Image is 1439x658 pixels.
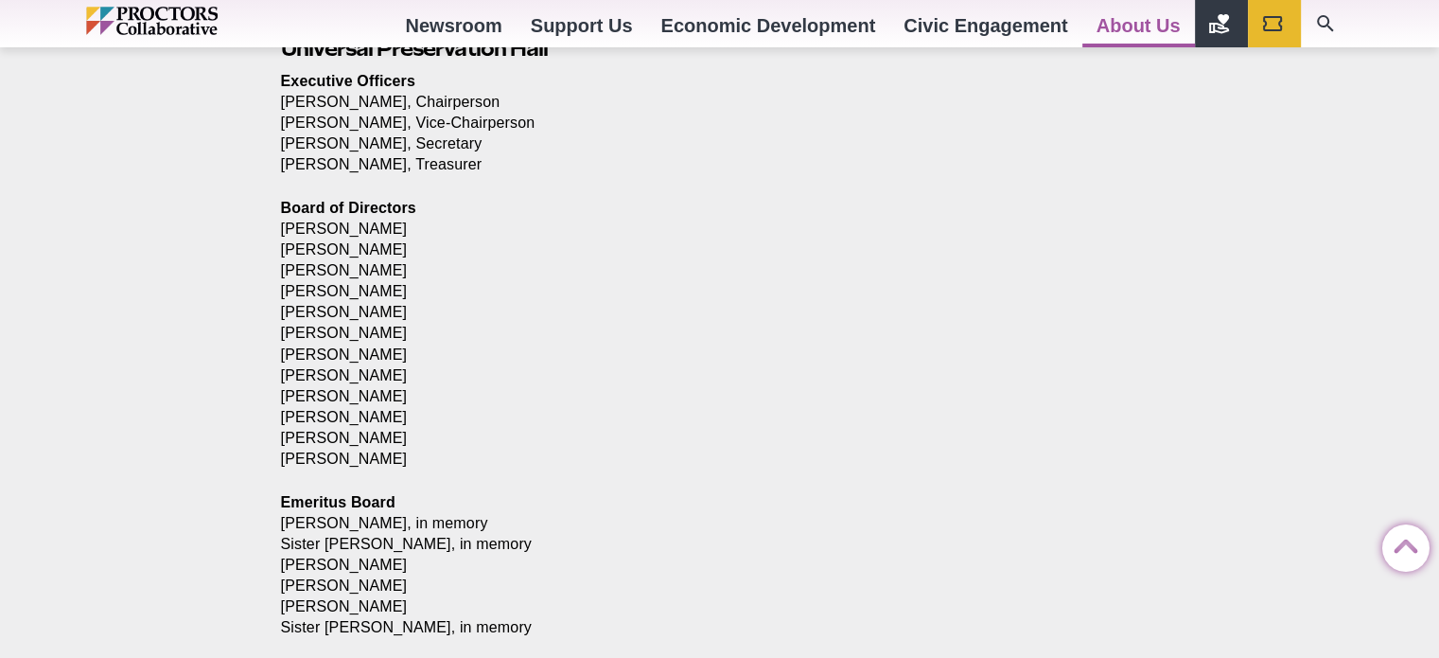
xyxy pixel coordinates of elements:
[281,494,395,510] strong: Emeritus Board
[281,73,416,89] strong: Executive Officers
[86,7,299,35] img: Proctors logo
[281,34,837,63] h2: Universal Preservation Hall
[281,200,416,216] strong: Board of Directors
[281,492,837,639] p: [PERSON_NAME], in memory Sister [PERSON_NAME], in memory [PERSON_NAME] [PERSON_NAME] [PERSON_NAME...
[281,71,837,175] p: [PERSON_NAME], Chairperson [PERSON_NAME], Vice-Chairperson [PERSON_NAME], Secretary [PERSON_NAME]...
[281,198,837,470] p: [PERSON_NAME] [PERSON_NAME] [PERSON_NAME] [PERSON_NAME] [PERSON_NAME] [PERSON_NAME] [PERSON_NAME]...
[1382,525,1420,563] a: Back to Top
